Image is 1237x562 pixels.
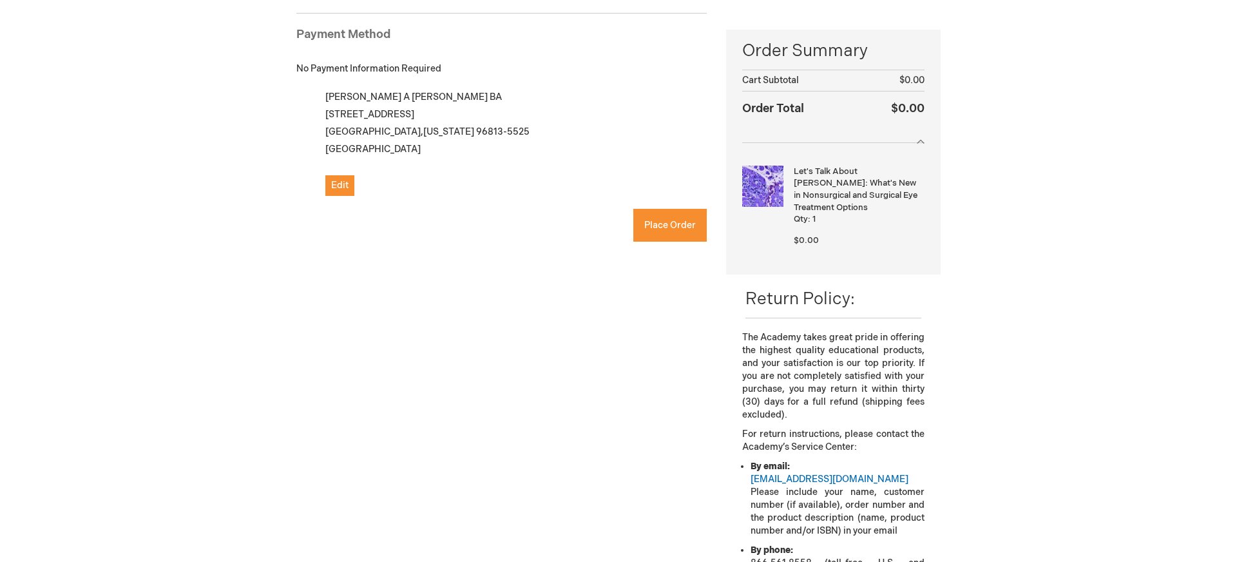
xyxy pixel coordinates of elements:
p: For return instructions, please contact the Academy’s Service Center: [742,428,925,454]
strong: Let's Talk About [PERSON_NAME]: What's New in Nonsurgical and Surgical Eye Treatment Options [794,166,921,213]
strong: Order Total [742,99,804,117]
span: $0.00 [891,102,925,115]
span: [US_STATE] [423,126,474,137]
iframe: reCAPTCHA [296,224,492,274]
span: $0.00 [899,75,925,86]
strong: By phone: [751,545,793,556]
span: Place Order [644,220,696,231]
th: Cart Subtotal [742,70,864,92]
span: Order Summary [742,39,925,70]
div: [PERSON_NAME] A [PERSON_NAME] BA [STREET_ADDRESS] [GEOGRAPHIC_DATA] , 96813-5525 [GEOGRAPHIC_DATA] [311,88,707,196]
p: The Academy takes great pride in offering the highest quality educational products, and your sati... [742,331,925,421]
span: $0.00 [794,235,819,246]
span: Qty [794,214,808,224]
span: Return Policy: [745,289,855,309]
span: Edit [331,180,349,191]
li: Please include your name, customer number (if available), order number and the product descriptio... [751,460,925,538]
strong: By email: [751,461,790,472]
button: Place Order [633,209,707,242]
img: Let's Talk About TED: What's New in Nonsurgical and Surgical Eye Treatment Options [742,166,783,207]
span: No Payment Information Required [296,63,441,74]
div: Payment Method [296,26,707,50]
span: 1 [812,214,816,224]
button: Edit [325,175,354,196]
a: [EMAIL_ADDRESS][DOMAIN_NAME] [751,474,908,485]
